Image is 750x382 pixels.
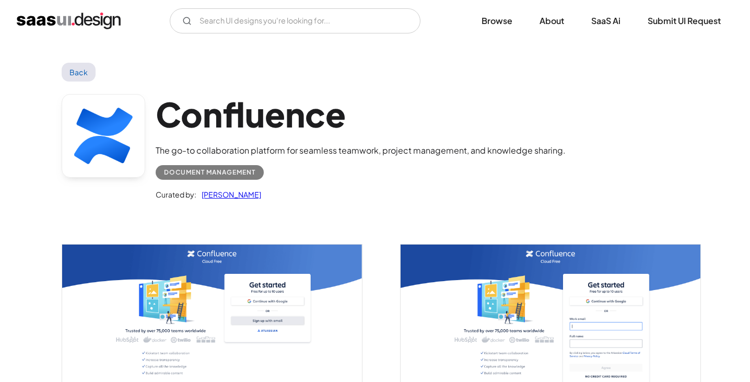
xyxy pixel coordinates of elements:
div: The go-to collaboration platform for seamless teamwork, project management, and knowledge sharing. [156,144,566,157]
h1: Confluence [156,94,566,134]
form: Email Form [170,8,420,33]
div: Curated by: [156,188,196,201]
a: About [527,9,577,32]
a: Back [62,63,96,82]
a: Browse [469,9,525,32]
a: [PERSON_NAME] [196,188,261,201]
input: Search UI designs you're looking for... [170,8,420,33]
a: home [17,13,121,29]
div: Document Management [164,166,255,179]
a: SaaS Ai [579,9,633,32]
a: Submit UI Request [635,9,733,32]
